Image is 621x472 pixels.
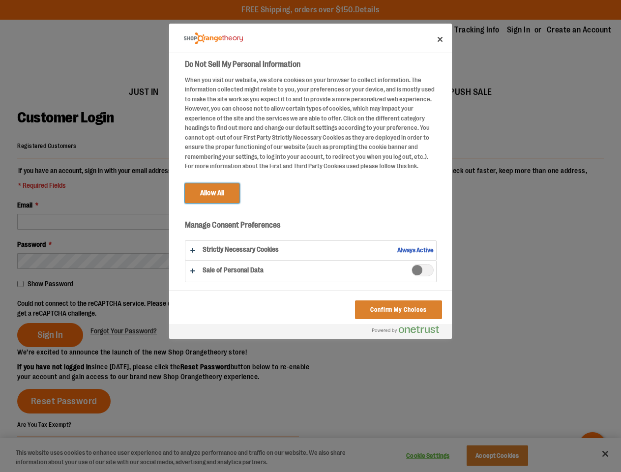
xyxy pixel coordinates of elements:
[429,29,451,50] button: Close
[355,300,442,319] button: Confirm My Choices
[184,29,243,48] div: Company Logo
[372,325,439,333] img: Powered by OneTrust Opens in a new Tab
[372,325,447,338] a: Powered by OneTrust Opens in a new Tab
[185,75,437,171] div: When you visit our website, we store cookies on your browser to collect information. The informat...
[184,32,243,45] img: Company Logo
[169,24,452,339] div: Do Not Sell My Personal Information
[185,183,239,203] button: Allow All
[185,220,437,236] h3: Manage Consent Preferences
[412,264,434,276] span: Sale of Personal Data
[169,24,452,339] div: Preference center
[185,59,437,70] h2: Do Not Sell My Personal Information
